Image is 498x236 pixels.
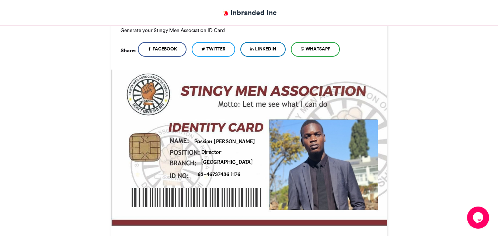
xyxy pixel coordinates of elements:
p: Generate your Stingy Men Association ID Card [121,24,378,36]
div: Passion [PERSON_NAME] [194,138,259,145]
img: Inbranded [221,9,230,18]
span: LinkedIn [255,46,276,52]
span: Facebook [153,46,177,52]
a: Inbranded Inc [221,7,277,18]
span: WhatsApp [306,46,330,52]
div: 63-46737436 H76 [198,170,259,178]
div: [GEOGRAPHIC_DATA] [201,158,262,165]
a: LinkedIn [240,42,286,57]
iframe: chat widget [467,207,491,229]
h5: Share: [121,46,136,55]
span: Twitter [206,46,226,52]
img: Background [111,70,387,226]
a: Twitter [192,42,235,57]
a: WhatsApp [291,42,340,57]
div: Director [201,148,259,155]
a: Facebook [138,42,187,57]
